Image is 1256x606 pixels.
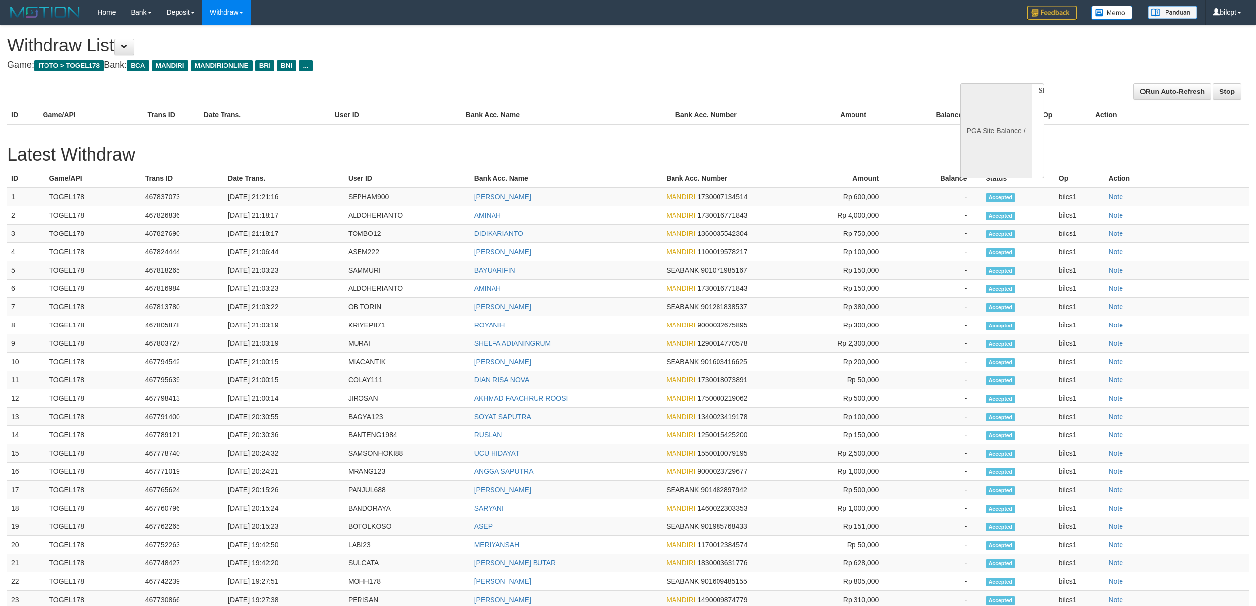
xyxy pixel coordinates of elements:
td: PANJUL688 [344,481,470,499]
span: 1290014770578 [697,339,747,347]
td: 10 [7,353,45,371]
td: TOGEL178 [45,463,141,481]
a: UCU HIDAYAT [474,449,520,457]
th: User ID [344,169,470,187]
td: 467827690 [141,225,224,243]
td: [DATE] 21:18:17 [224,206,344,225]
span: BRI [255,60,274,71]
td: Rp 4,000,000 [790,206,894,225]
a: Note [1108,211,1123,219]
td: TOGEL178 [45,389,141,408]
td: [DATE] 20:30:55 [224,408,344,426]
td: BOTOLKOSO [344,517,470,536]
td: Rp 380,000 [790,298,894,316]
td: TOGEL178 [45,298,141,316]
a: Note [1108,522,1123,530]
td: TOGEL178 [45,536,141,554]
span: 1550010079195 [697,449,747,457]
td: [DATE] 20:30:36 [224,426,344,444]
a: AKHMAD FAACHRUR ROOSI [474,394,568,402]
td: - [894,353,982,371]
span: 9000023729677 [697,467,747,475]
a: [PERSON_NAME] [474,486,531,494]
th: ID [7,169,45,187]
td: bilcs1 [1055,389,1105,408]
span: Accepted [986,303,1015,312]
img: Button%20Memo.svg [1091,6,1133,20]
span: ITOTO > TOGEL178 [34,60,104,71]
th: Status [982,169,1054,187]
td: [DATE] 21:18:17 [224,225,344,243]
a: [PERSON_NAME] [474,248,531,256]
td: 467798413 [141,389,224,408]
span: SEABANK [666,358,699,366]
th: Game/API [45,169,141,187]
a: Note [1108,413,1123,420]
span: 901281838537 [701,303,747,311]
img: MOTION_logo.png [7,5,83,20]
h4: Game: Bank: [7,60,827,70]
td: 467791400 [141,408,224,426]
span: MANDIRI [666,413,695,420]
a: Note [1108,230,1123,237]
td: Rp 750,000 [790,225,894,243]
td: bilcs1 [1055,426,1105,444]
td: [DATE] 21:00:15 [224,353,344,371]
a: Note [1108,266,1123,274]
th: Trans ID [144,106,200,124]
span: MANDIRI [666,248,695,256]
a: [PERSON_NAME] [474,577,531,585]
td: - [894,261,982,280]
span: MANDIRI [666,376,695,384]
a: Note [1108,449,1123,457]
td: ALDOHERIANTO [344,206,470,225]
span: ... [299,60,312,71]
td: 467795639 [141,371,224,389]
th: Amount [776,106,881,124]
span: MANDIRI [666,504,695,512]
span: Accepted [986,267,1015,275]
td: Rp 150,000 [790,426,894,444]
th: ID [7,106,39,124]
span: MANDIRI [666,230,695,237]
h1: Withdraw List [7,36,827,55]
td: Rp 50,000 [790,371,894,389]
td: bilcs1 [1055,444,1105,463]
td: - [894,426,982,444]
a: [PERSON_NAME] [474,596,531,604]
a: Note [1108,303,1123,311]
td: TOGEL178 [45,225,141,243]
td: Rp 150,000 [790,261,894,280]
td: bilcs1 [1055,334,1105,353]
td: [DATE] 21:06:44 [224,243,344,261]
td: 467789121 [141,426,224,444]
td: bilcs1 [1055,280,1105,298]
td: [DATE] 20:15:23 [224,517,344,536]
span: Accepted [986,431,1015,440]
td: SEPHAM900 [344,187,470,206]
td: KRIYEP871 [344,316,470,334]
td: 20 [7,536,45,554]
td: 467837073 [141,187,224,206]
td: Rp 500,000 [790,481,894,499]
td: - [894,389,982,408]
td: - [894,206,982,225]
a: Note [1108,394,1123,402]
td: TOGEL178 [45,353,141,371]
td: TOGEL178 [45,187,141,206]
td: [DATE] 21:00:15 [224,371,344,389]
a: RUSLAN [474,431,502,439]
a: SARYANI [474,504,504,512]
a: ROYANIH [474,321,505,329]
a: Note [1108,541,1123,549]
td: TOGEL178 [45,426,141,444]
td: 15 [7,444,45,463]
span: 1340023419178 [697,413,747,420]
td: 16 [7,463,45,481]
a: Note [1108,504,1123,512]
td: - [894,334,982,353]
td: TOGEL178 [45,408,141,426]
td: 467813780 [141,298,224,316]
span: 1730016771843 [697,211,747,219]
td: ASEM222 [344,243,470,261]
